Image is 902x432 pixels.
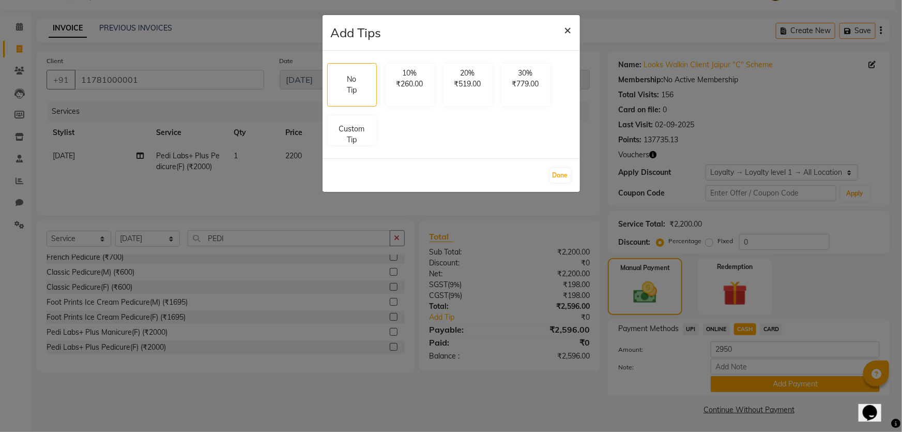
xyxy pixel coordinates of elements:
span: × [564,22,572,37]
p: 20% [450,68,486,79]
h4: Add Tips [331,23,381,42]
p: 10% [392,68,428,79]
button: Close [556,15,580,44]
p: ₹519.00 [450,79,486,90]
p: No Tip [344,74,360,96]
p: ₹779.00 [508,79,544,90]
p: 30% [508,68,544,79]
button: Done [550,168,571,183]
p: Custom Tip [334,124,370,145]
iframe: chat widget [859,391,892,422]
p: ₹260.00 [392,79,428,90]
